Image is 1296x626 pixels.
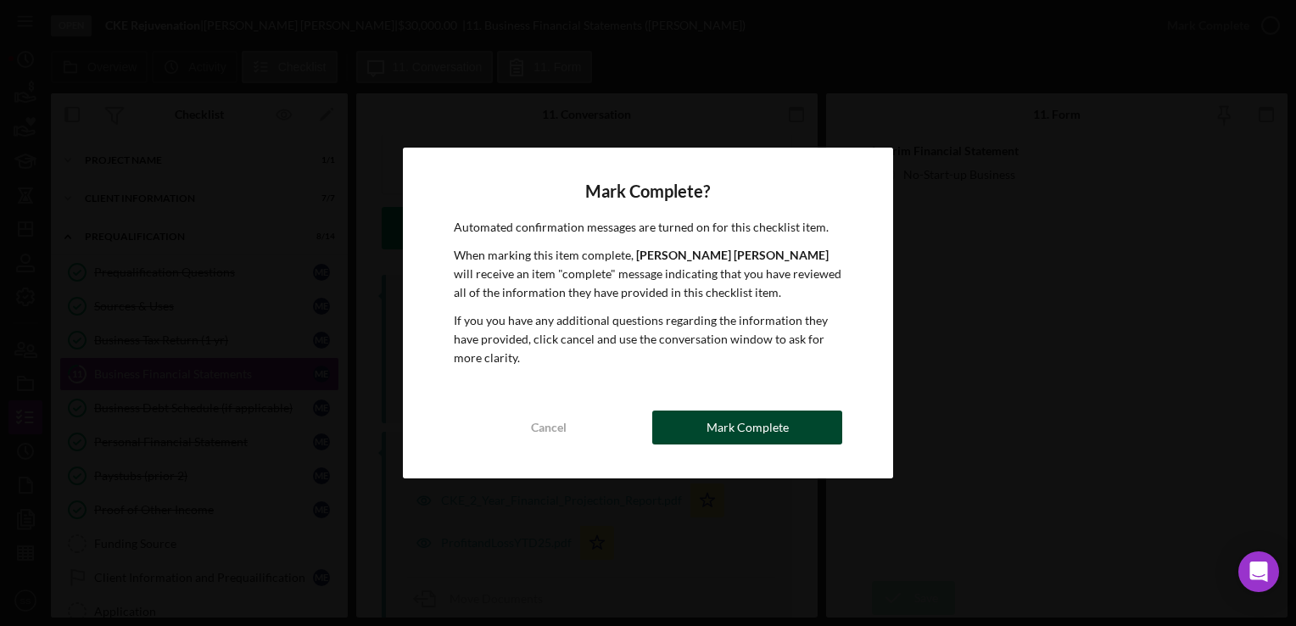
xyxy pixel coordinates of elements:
[454,411,644,444] button: Cancel
[1238,551,1279,592] div: Open Intercom Messenger
[454,246,842,303] p: When marking this item complete, will receive an item "complete" message indicating that you have...
[454,311,842,368] p: If you you have any additional questions regarding the information they have provided, click canc...
[652,411,842,444] button: Mark Complete
[531,411,567,444] div: Cancel
[454,182,842,201] h4: Mark Complete?
[707,411,789,444] div: Mark Complete
[454,218,842,237] p: Automated confirmation messages are turned on for this checklist item.
[636,248,829,262] b: [PERSON_NAME] [PERSON_NAME]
